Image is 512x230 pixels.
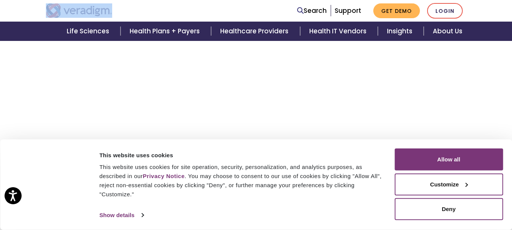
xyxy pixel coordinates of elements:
a: Privacy Notice [143,173,185,179]
a: About Us [424,22,471,41]
a: Show details [99,210,143,221]
a: Get Demo [373,3,420,18]
a: Healthcare Providers [211,22,300,41]
a: Support [335,6,361,15]
a: Life Sciences [58,22,121,41]
div: This website uses cookies [99,150,386,160]
a: Health IT Vendors [300,22,378,41]
button: Allow all [395,149,503,171]
a: Health Plans + Payers [121,22,211,41]
button: Customize [395,173,503,195]
img: Veradigm logo [46,3,112,18]
a: Insights [378,22,424,41]
a: Login [427,3,463,19]
a: Search [297,6,327,16]
div: This website uses cookies for site operation, security, personalization, and analytics purposes, ... [99,163,386,199]
button: Deny [395,198,503,220]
